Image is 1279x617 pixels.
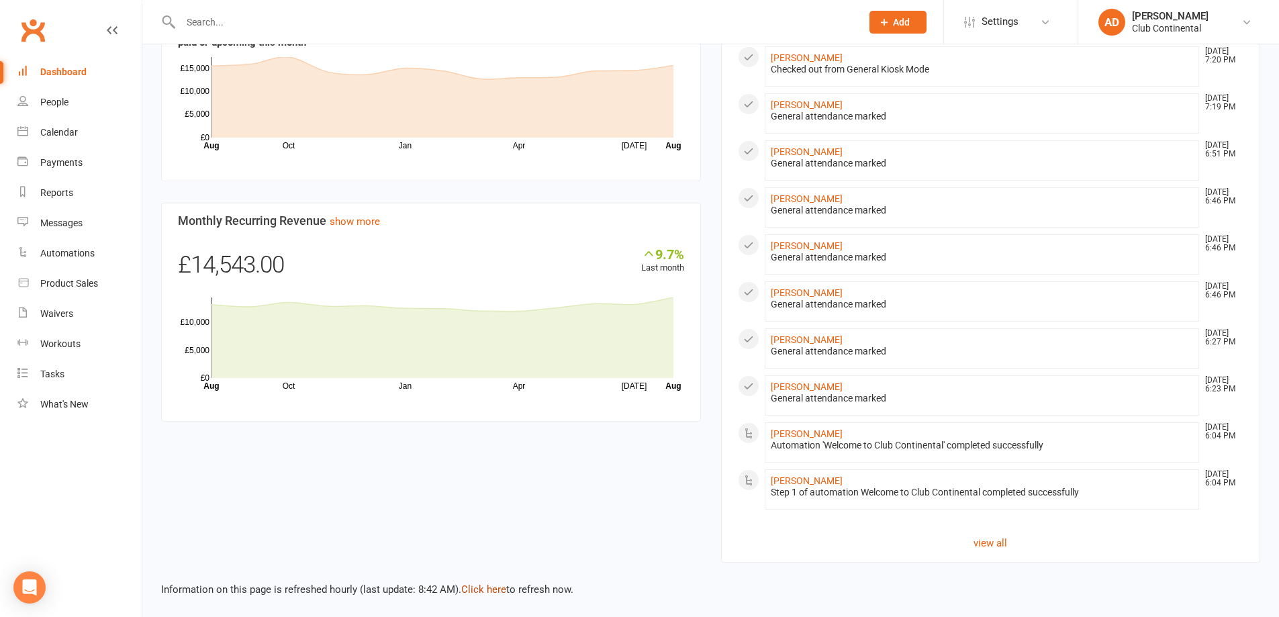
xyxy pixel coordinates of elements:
[17,269,142,299] a: Product Sales
[771,299,1194,310] div: General attendance marked
[17,208,142,238] a: Messages
[771,346,1194,357] div: General attendance marked
[771,111,1194,122] div: General attendance marked
[1198,282,1243,299] time: [DATE] 6:46 PM
[40,157,83,168] div: Payments
[17,299,142,329] a: Waivers
[40,187,73,198] div: Reports
[330,216,380,228] a: show more
[1132,22,1209,34] div: Club Continental
[1198,47,1243,64] time: [DATE] 7:20 PM
[17,329,142,359] a: Workouts
[982,7,1019,37] span: Settings
[178,36,306,48] strong: paid or upcoming this month
[869,11,927,34] button: Add
[17,178,142,208] a: Reports
[771,287,843,298] a: [PERSON_NAME]
[771,487,1194,498] div: Step 1 of automation Welcome to Club Continental completed successfully
[1198,423,1243,440] time: [DATE] 6:04 PM
[40,338,81,349] div: Workouts
[17,117,142,148] a: Calendar
[771,158,1194,169] div: General attendance marked
[40,66,87,77] div: Dashboard
[738,535,1244,551] a: view all
[893,17,910,28] span: Add
[17,57,142,87] a: Dashboard
[1198,188,1243,205] time: [DATE] 6:46 PM
[1198,141,1243,158] time: [DATE] 6:51 PM
[40,308,73,319] div: Waivers
[16,13,50,47] a: Clubworx
[17,87,142,117] a: People
[1198,470,1243,487] time: [DATE] 6:04 PM
[13,571,46,604] div: Open Intercom Messenger
[40,278,98,289] div: Product Sales
[1198,329,1243,346] time: [DATE] 6:27 PM
[40,127,78,138] div: Calendar
[771,146,843,157] a: [PERSON_NAME]
[1132,10,1209,22] div: [PERSON_NAME]
[40,97,68,107] div: People
[771,475,843,486] a: [PERSON_NAME]
[771,52,843,63] a: [PERSON_NAME]
[40,369,64,379] div: Tasks
[1198,94,1243,111] time: [DATE] 7:19 PM
[142,563,1279,598] div: Information on this page is refreshed hourly (last update: 8:42 AM). to refresh now.
[771,334,843,345] a: [PERSON_NAME]
[40,399,89,410] div: What's New
[40,218,83,228] div: Messages
[17,238,142,269] a: Automations
[1198,376,1243,393] time: [DATE] 6:23 PM
[771,440,1194,451] div: Automation 'Welcome to Club Continental' completed successfully
[771,64,1194,75] div: Checked out from General Kiosk Mode
[641,246,684,275] div: Last month
[461,583,506,596] a: Click here
[17,359,142,389] a: Tasks
[1198,235,1243,252] time: [DATE] 6:46 PM
[641,246,684,261] div: 9.7%
[771,428,843,439] a: [PERSON_NAME]
[771,205,1194,216] div: General attendance marked
[771,193,843,204] a: [PERSON_NAME]
[40,248,95,258] div: Automations
[771,240,843,251] a: [PERSON_NAME]
[17,148,142,178] a: Payments
[178,246,684,291] div: £14,543.00
[771,99,843,110] a: [PERSON_NAME]
[771,381,843,392] a: [PERSON_NAME]
[177,13,852,32] input: Search...
[1098,9,1125,36] div: AD
[17,389,142,420] a: What's New
[178,214,684,228] h3: Monthly Recurring Revenue
[771,393,1194,404] div: General attendance marked
[771,252,1194,263] div: General attendance marked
